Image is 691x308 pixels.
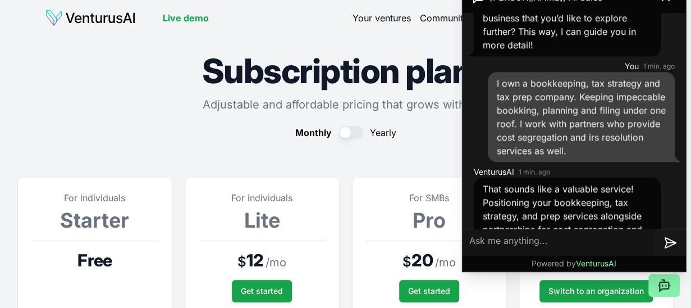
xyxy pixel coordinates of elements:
[232,280,292,302] button: Get started
[246,250,263,270] span: 12
[408,286,450,297] span: Get started
[497,78,666,156] span: I own a bookkeeping, tax strategy and tax prep company. Keeping impeccable bookking, planning and...
[18,54,673,88] h1: Subscription plans
[163,11,209,25] a: Live demo
[411,250,433,270] span: 20
[31,209,158,232] h3: Starter
[295,126,332,139] span: Monthly
[539,280,653,302] a: Switch to an organization
[519,167,550,176] time: 1 min. ago
[199,209,326,232] h3: Lite
[353,11,411,25] a: Your ventures
[643,62,675,71] time: 1 min. ago
[576,259,616,268] span: VenturusAI
[237,253,246,271] span: $
[435,255,456,270] span: / mo
[402,253,411,271] span: $
[77,250,112,270] span: Free
[199,191,326,205] p: For individuals
[18,97,673,112] p: Adjustable and affordable pricing that grows with you
[474,166,514,178] span: VenturusAI
[483,182,652,263] p: That sounds like a valuable service! Positioning your bookkeeping, tax strategy, and prep service...
[532,258,616,269] p: Powered by
[370,126,396,139] span: Yearly
[366,209,493,232] h3: Pro
[366,191,493,205] p: For SMBs
[45,9,136,27] img: logo
[31,191,158,205] p: For individuals
[266,255,286,270] span: / mo
[625,61,639,72] span: You
[420,11,468,25] a: Community
[399,280,459,302] button: Get started
[241,286,283,297] span: Get started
